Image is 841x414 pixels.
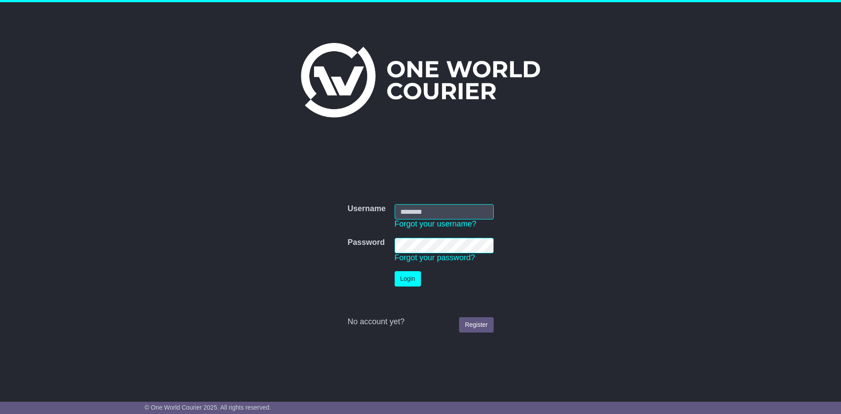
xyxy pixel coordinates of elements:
div: No account yet? [347,317,493,327]
a: Register [459,317,493,333]
label: Username [347,204,385,214]
span: © One World Courier 2025. All rights reserved. [145,404,271,411]
button: Login [395,271,421,287]
a: Forgot your password? [395,253,475,262]
img: One World [301,43,540,117]
label: Password [347,238,385,248]
a: Forgot your username? [395,219,477,228]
